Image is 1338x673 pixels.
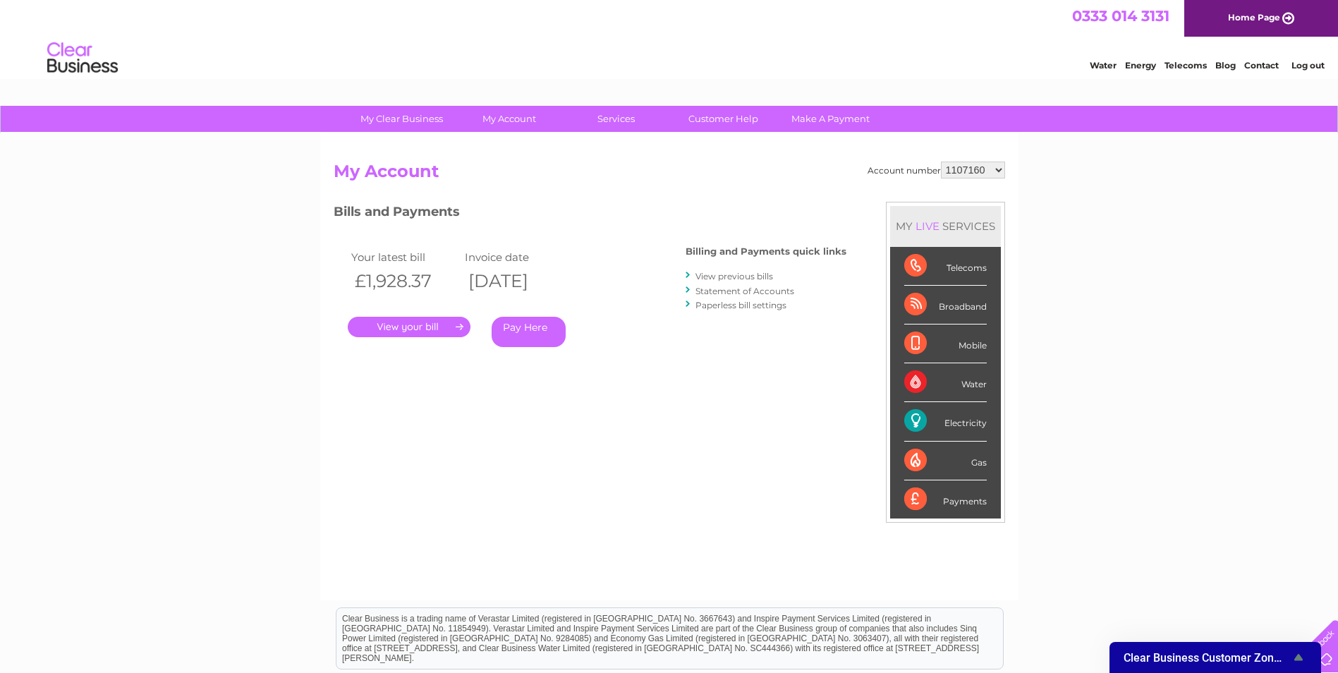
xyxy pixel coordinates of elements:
[348,267,461,296] th: £1,928.37
[904,363,987,402] div: Water
[348,248,461,267] td: Your latest bill
[904,480,987,519] div: Payments
[47,37,118,80] img: logo.png
[904,247,987,286] div: Telecoms
[336,8,1003,68] div: Clear Business is a trading name of Verastar Limited (registered in [GEOGRAPHIC_DATA] No. 3667643...
[772,106,889,132] a: Make A Payment
[558,106,674,132] a: Services
[695,300,786,310] a: Paperless bill settings
[686,246,846,257] h4: Billing and Payments quick links
[1124,651,1290,665] span: Clear Business Customer Zone Survey
[904,442,987,480] div: Gas
[451,106,567,132] a: My Account
[1164,60,1207,71] a: Telecoms
[904,286,987,325] div: Broadband
[1125,60,1156,71] a: Energy
[695,271,773,281] a: View previous bills
[461,267,575,296] th: [DATE]
[868,162,1005,178] div: Account number
[913,219,942,233] div: LIVE
[1124,649,1307,666] button: Show survey - Clear Business Customer Zone Survey
[1072,7,1169,25] a: 0333 014 3131
[904,402,987,441] div: Electricity
[890,206,1001,246] div: MY SERVICES
[1090,60,1117,71] a: Water
[665,106,781,132] a: Customer Help
[1244,60,1279,71] a: Contact
[461,248,575,267] td: Invoice date
[334,162,1005,188] h2: My Account
[695,286,794,296] a: Statement of Accounts
[1291,60,1325,71] a: Log out
[343,106,460,132] a: My Clear Business
[492,317,566,347] a: Pay Here
[334,202,846,226] h3: Bills and Payments
[1215,60,1236,71] a: Blog
[904,325,987,363] div: Mobile
[348,317,470,337] a: .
